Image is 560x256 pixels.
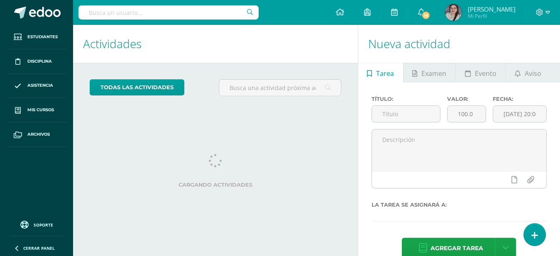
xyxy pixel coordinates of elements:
span: Archivos [27,131,50,138]
a: Mis cursos [7,98,66,122]
a: Asistencia [7,74,66,98]
input: Fecha de entrega [493,106,546,122]
span: Mis cursos [27,107,54,113]
a: Estudiantes [7,25,66,49]
input: Título [372,106,440,122]
input: Puntos máximos [448,106,486,122]
input: Busca una actividad próxima aquí... [219,80,341,96]
span: Asistencia [27,82,53,89]
a: Disciplina [7,49,66,74]
label: Valor: [447,96,486,102]
span: Tarea [376,63,394,83]
h1: Actividades [83,25,348,63]
span: Aviso [525,63,541,83]
a: Examen [403,63,455,83]
a: Aviso [506,63,550,83]
span: Evento [475,63,496,83]
a: Evento [456,63,505,83]
a: todas las Actividades [90,79,184,95]
label: La tarea se asignará a: [372,202,547,208]
span: [PERSON_NAME] [468,5,516,13]
label: Título: [372,96,441,102]
input: Busca un usuario... [78,5,259,20]
a: Soporte [10,219,63,230]
span: Mi Perfil [468,12,516,20]
a: Tarea [358,63,403,83]
label: Fecha: [493,96,547,102]
a: Archivos [7,122,66,147]
span: Cerrar panel [23,245,55,251]
span: Disciplina [27,58,52,65]
span: Estudiantes [27,34,58,40]
span: Examen [421,63,446,83]
h1: Nueva actividad [368,25,550,63]
label: Cargando actividades [90,182,341,188]
span: 16 [421,11,430,20]
img: 4f62c0cecae60328497514905051bca8.png [445,4,462,21]
span: Soporte [34,222,53,228]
